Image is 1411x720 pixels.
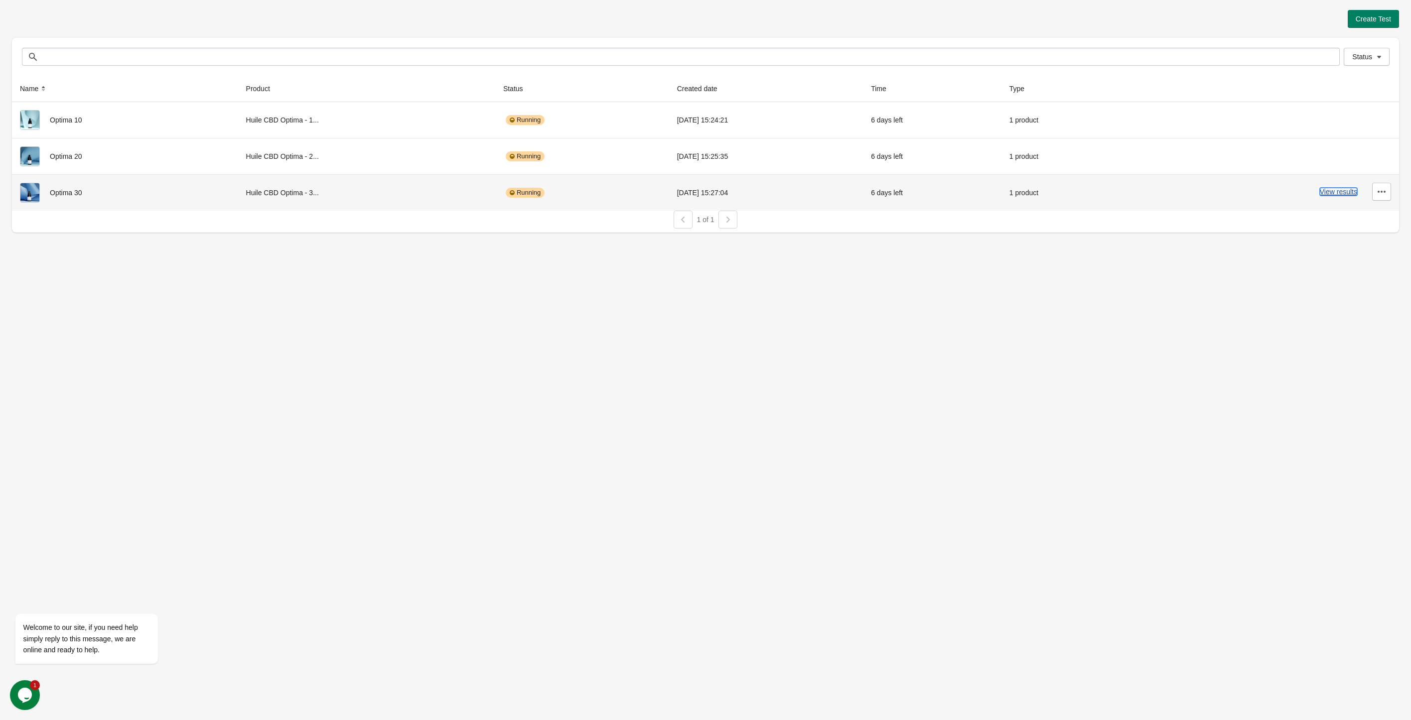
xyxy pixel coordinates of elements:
[1009,110,1124,130] div: 1 product
[506,188,545,198] div: Running
[506,115,545,125] div: Running
[1009,146,1124,166] div: 1 product
[246,146,487,166] div: Huile CBD Optima - 2...
[1344,48,1390,66] button: Status
[677,110,855,130] div: [DATE] 15:24:21
[246,183,487,203] div: Huile CBD Optima - 3...
[1009,183,1124,203] div: 1 product
[871,183,993,203] div: 6 days left
[499,80,537,98] button: Status
[506,151,545,161] div: Running
[677,146,855,166] div: [DATE] 15:25:35
[867,80,900,98] button: Time
[871,110,993,130] div: 6 days left
[1348,10,1399,28] button: Create Test
[1356,15,1391,23] span: Create Test
[242,80,284,98] button: Product
[697,216,714,224] span: 1 of 1
[10,524,189,675] iframe: chat widget
[16,80,52,98] button: Name
[50,116,82,124] span: Optima 10
[1005,80,1038,98] button: Type
[1320,188,1357,196] button: View results
[50,189,82,197] span: Optima 30
[50,152,82,160] span: Optima 20
[10,680,42,710] iframe: chat widget
[246,110,487,130] div: Huile CBD Optima - 1...
[871,146,993,166] div: 6 days left
[1352,53,1372,61] span: Status
[677,183,855,203] div: [DATE] 15:27:04
[673,80,731,98] button: Created date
